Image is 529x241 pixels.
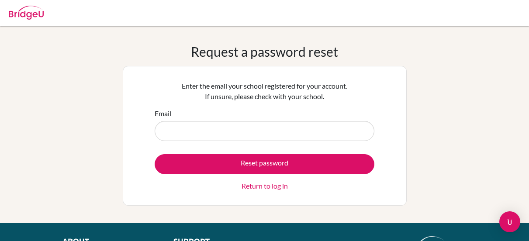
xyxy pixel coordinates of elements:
[9,6,44,20] img: Bridge-U
[242,181,288,191] a: Return to log in
[155,154,374,174] button: Reset password
[191,44,338,59] h1: Request a password reset
[499,211,520,232] div: Open Intercom Messenger
[155,108,171,119] label: Email
[155,81,374,102] p: Enter the email your school registered for your account. If unsure, please check with your school.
